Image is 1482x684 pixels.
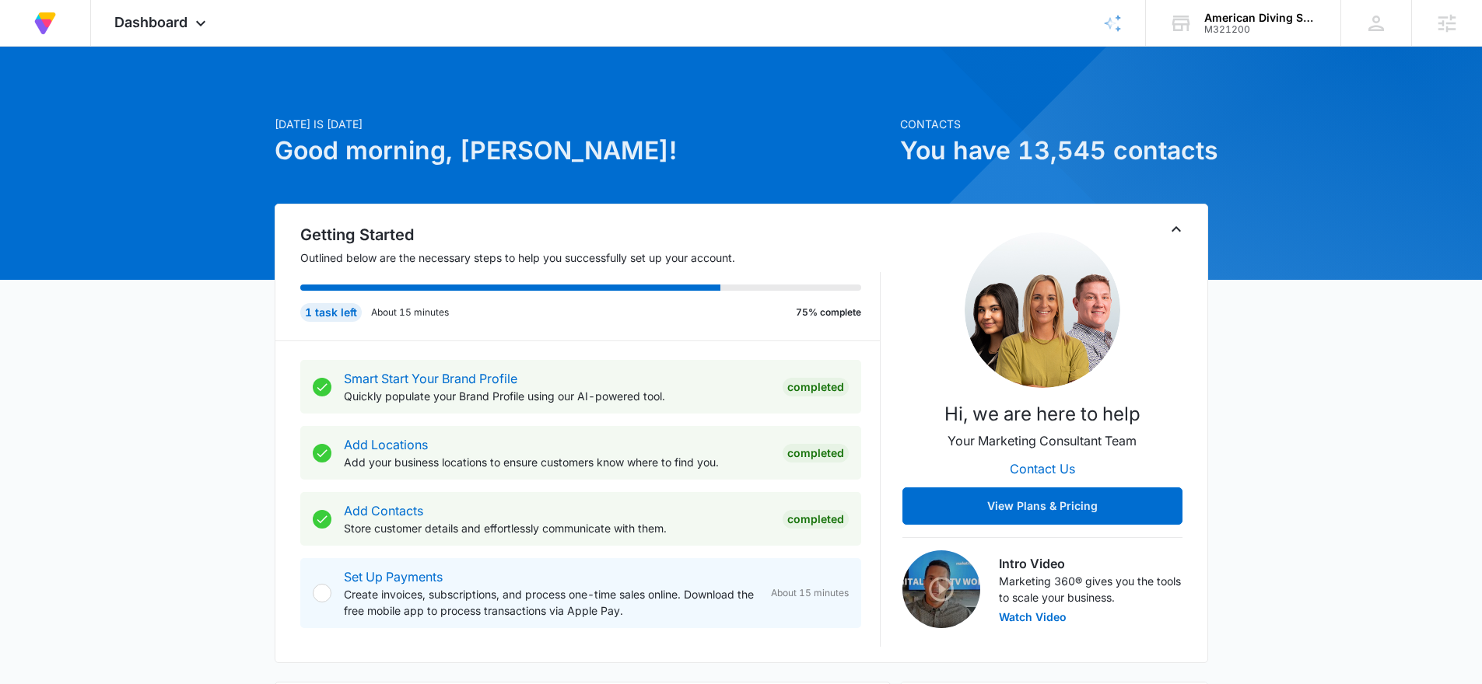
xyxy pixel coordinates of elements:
h2: Getting Started [300,223,881,246]
div: v 4.0.24 [44,25,76,37]
img: tab_domain_overview_orange.svg [42,90,54,103]
button: Watch Video [999,612,1067,623]
p: Hi, we are here to help [944,400,1140,428]
img: website_grey.svg [25,40,37,53]
div: 1 task left [300,303,362,322]
span: Dashboard [114,14,187,30]
div: Keywords by Traffic [172,92,262,102]
button: View Plans & Pricing [902,487,1182,525]
p: 75% complete [796,305,861,319]
p: Your Marketing Consultant Team [948,431,1137,450]
img: Intro Video [902,550,980,628]
p: Marketing 360® gives you the tools to scale your business. [999,573,1182,605]
p: Contacts [900,116,1208,132]
p: Outlined below are the necessary steps to help you successfully set up your account. [300,250,881,266]
div: Completed [783,510,849,529]
div: Domain: [DOMAIN_NAME] [40,40,171,53]
p: Store customer details and effortlessly communicate with them. [344,520,770,536]
p: About 15 minutes [371,305,449,319]
span: About 15 minutes [771,586,849,600]
div: account id [1204,24,1318,35]
p: [DATE] is [DATE] [275,116,891,132]
button: Toggle Collapse [1167,220,1186,239]
div: Completed [783,444,849,462]
p: Quickly populate your Brand Profile using our AI-powered tool. [344,388,770,404]
div: Domain Overview [59,92,139,102]
p: Create invoices, subscriptions, and process one-time sales online. Download the free mobile app t... [344,586,759,619]
a: Add Contacts [344,503,423,518]
h1: You have 13,545 contacts [900,132,1208,169]
img: Volusion [31,9,59,37]
a: Smart Start Your Brand Profile [344,371,517,386]
div: Completed [783,378,849,396]
h3: Intro Video [999,554,1182,573]
p: Add your business locations to ensure customers know where to find you. [344,454,770,470]
img: tab_keywords_by_traffic_grey.svg [155,90,167,103]
img: logo_orange.svg [25,25,37,37]
div: account name [1204,12,1318,24]
button: Contact Us [994,450,1091,487]
a: Add Locations [344,437,428,452]
a: Set Up Payments [344,569,443,585]
h1: Good morning, [PERSON_NAME]! [275,132,891,169]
